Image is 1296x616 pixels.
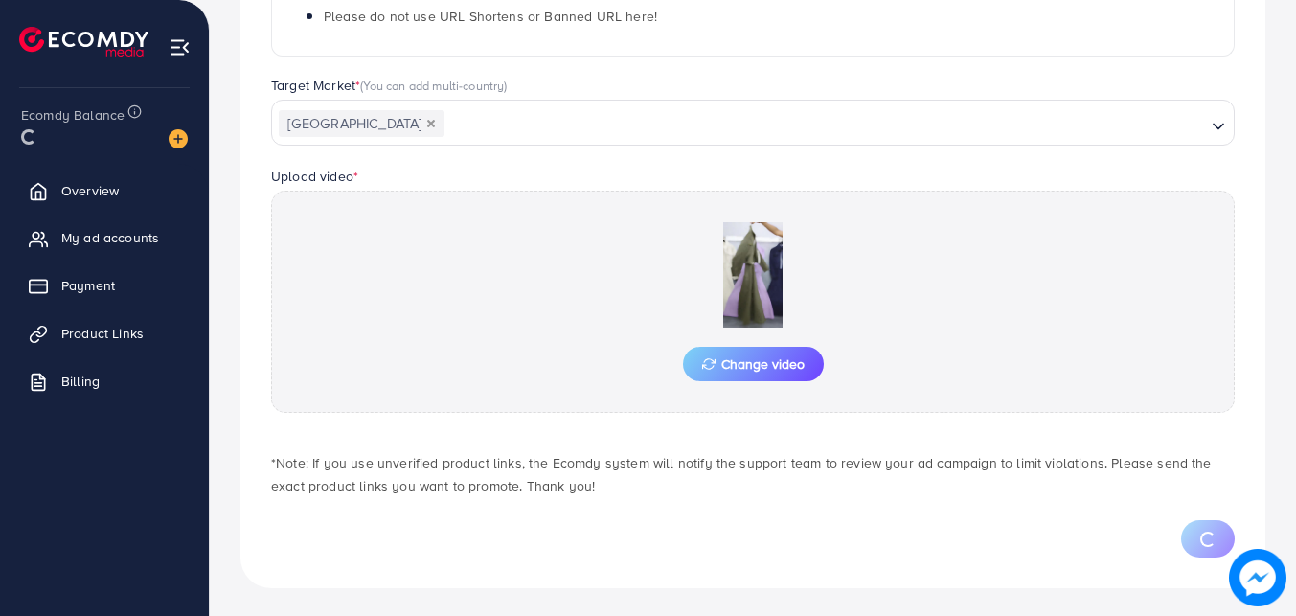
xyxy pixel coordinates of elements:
[279,110,444,137] span: [GEOGRAPHIC_DATA]
[446,109,1204,139] input: Search for option
[657,222,849,328] img: Preview Image
[14,362,194,400] a: Billing
[21,105,125,125] span: Ecomdy Balance
[360,77,507,94] span: (You can add multi-country)
[271,451,1235,497] p: *Note: If you use unverified product links, the Ecomdy system will notify the support team to rev...
[61,276,115,295] span: Payment
[324,7,657,26] span: Please do not use URL Shortens or Banned URL here!
[683,347,824,381] button: Change video
[169,129,188,148] img: image
[14,171,194,210] a: Overview
[61,372,100,391] span: Billing
[14,266,194,305] a: Payment
[271,76,508,95] label: Target Market
[19,27,148,57] img: logo
[61,181,119,200] span: Overview
[61,228,159,247] span: My ad accounts
[271,167,358,186] label: Upload video
[14,314,194,353] a: Product Links
[426,119,436,128] button: Deselect Pakistan
[169,36,191,58] img: menu
[702,357,805,371] span: Change video
[1229,549,1286,606] img: image
[14,218,194,257] a: My ad accounts
[61,324,144,343] span: Product Links
[271,100,1235,146] div: Search for option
